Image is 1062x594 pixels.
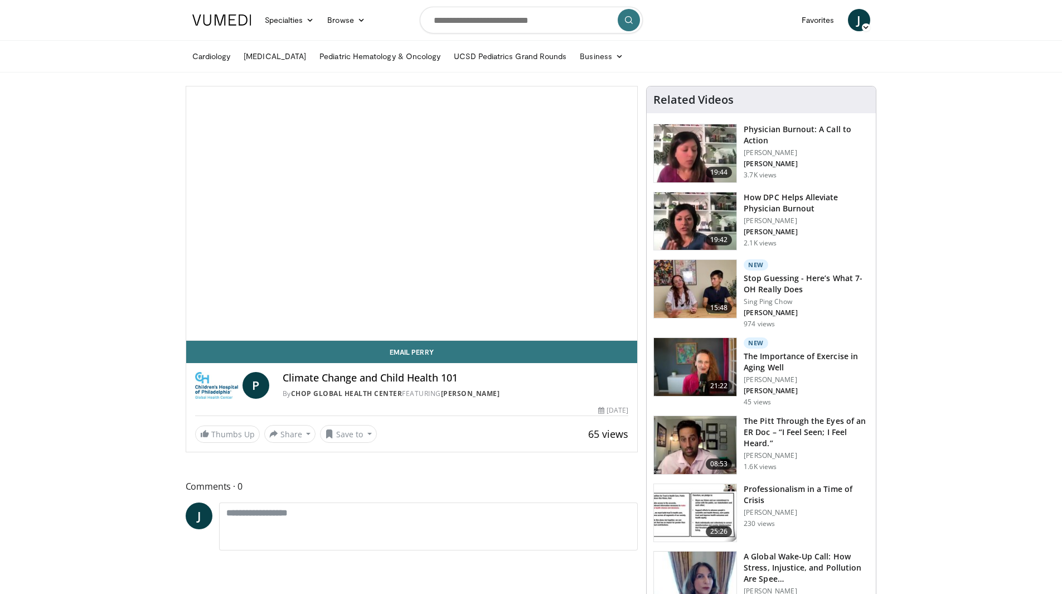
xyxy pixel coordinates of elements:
span: 19:42 [706,234,733,245]
a: CHOP Global Health Center [291,389,403,398]
img: CHOP Global Health Center [195,372,238,399]
a: J [186,503,212,529]
a: P [243,372,269,399]
a: Specialties [258,9,321,31]
a: 21:22 New The Importance of Exercise in Aging Well [PERSON_NAME] [PERSON_NAME] 45 views [653,337,869,407]
a: [MEDICAL_DATA] [237,45,313,67]
span: 19:44 [706,167,733,178]
p: 974 views [744,320,775,329]
h3: Professionalism in a Time of Crisis [744,484,869,506]
span: Comments 0 [186,479,638,494]
a: Business [573,45,630,67]
a: Email Perry [186,341,638,363]
h4: Climate Change and Child Health 101 [283,372,628,384]
span: 25:26 [706,526,733,537]
p: New [744,259,768,271]
p: [PERSON_NAME] [744,387,869,395]
p: [PERSON_NAME] [744,148,869,157]
a: Thumbs Up [195,426,260,443]
img: 8c03ed1f-ed96-42cb-9200-2a88a5e9b9ab.150x105_q85_crop-smart_upscale.jpg [654,192,736,250]
video-js: Video Player [186,86,638,341]
button: Save to [320,425,377,443]
a: Pediatric Hematology & Oncology [313,45,447,67]
h3: A Global Wake-Up Call: How Stress, Injustice, and Pollution Are Spee… [744,551,869,585]
a: Cardiology [186,45,237,67]
a: 25:26 Professionalism in a Time of Crisis [PERSON_NAME] 230 views [653,484,869,543]
img: 74f48e99-7be1-4805-91f5-c50674ee60d2.150x105_q85_crop-smart_upscale.jpg [654,260,736,318]
p: [PERSON_NAME] [744,160,869,168]
span: 15:48 [706,302,733,313]
p: [PERSON_NAME] [744,375,869,384]
div: [DATE] [598,405,628,416]
p: 230 views [744,519,775,528]
p: [PERSON_NAME] [744,451,869,460]
a: 08:53 The Pitt Through the Eyes of an ER Doc – “I Feel Seen; I Feel Heard.” [PERSON_NAME] 1.6K views [653,416,869,475]
p: 3.7K views [744,171,777,180]
h3: The Importance of Exercise in Aging Well [744,351,869,373]
p: 1.6K views [744,462,777,471]
button: Share [264,425,316,443]
h3: How DPC Helps Alleviate Physician Burnout [744,192,869,214]
a: [PERSON_NAME] [441,389,500,398]
img: VuMedi Logo [192,15,251,26]
div: By FEATURING [283,389,628,399]
img: deacb99e-802d-4184-8862-86b5a16472a1.150x105_q85_crop-smart_upscale.jpg [654,416,736,474]
a: J [848,9,870,31]
span: 08:53 [706,458,733,470]
span: 21:22 [706,380,733,392]
span: 65 views [588,427,628,441]
img: d288e91f-868e-4518-b99c-ec331a88479d.150x105_q85_crop-smart_upscale.jpg [654,338,736,396]
p: New [744,337,768,349]
h3: The Pitt Through the Eyes of an ER Doc – “I Feel Seen; I Feel Heard.” [744,416,869,449]
h3: Stop Guessing - Here’s What 7-OH Really Does [744,273,869,295]
a: Browse [321,9,372,31]
input: Search topics, interventions [420,7,643,33]
img: 61bec8e7-4634-419f-929c-a42a8f9497b1.150x105_q85_crop-smart_upscale.jpg [654,484,736,542]
a: 19:44 Physician Burnout: A Call to Action [PERSON_NAME] [PERSON_NAME] 3.7K views [653,124,869,183]
p: [PERSON_NAME] [744,228,869,236]
p: Sing Ping Chow [744,297,869,306]
p: 45 views [744,398,771,407]
img: ae962841-479a-4fc3-abd9-1af602e5c29c.150x105_q85_crop-smart_upscale.jpg [654,124,736,182]
h4: Related Videos [653,93,734,107]
a: Favorites [795,9,841,31]
a: UCSD Pediatrics Grand Rounds [447,45,573,67]
p: [PERSON_NAME] [744,216,869,225]
p: [PERSON_NAME] [744,308,869,317]
p: 2.1K views [744,239,777,248]
a: 19:42 How DPC Helps Alleviate Physician Burnout [PERSON_NAME] [PERSON_NAME] 2.1K views [653,192,869,251]
h3: Physician Burnout: A Call to Action [744,124,869,146]
p: [PERSON_NAME] [744,508,869,517]
a: 15:48 New Stop Guessing - Here’s What 7-OH Really Does Sing Ping Chow [PERSON_NAME] 974 views [653,259,869,329]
